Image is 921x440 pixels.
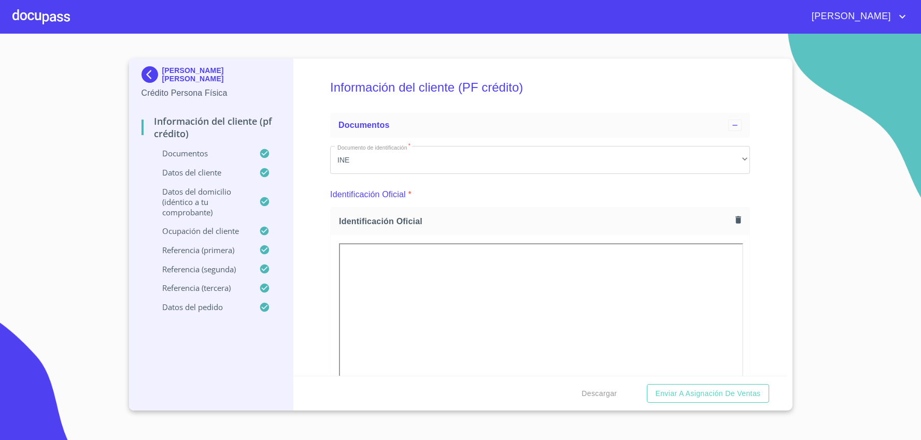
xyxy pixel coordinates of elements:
[141,186,260,217] p: Datos del domicilio (idéntico a tu comprobante)
[141,283,260,293] p: Referencia (tercera)
[141,245,260,255] p: Referencia (primera)
[141,264,260,274] p: Referencia (segunda)
[804,8,909,25] button: account of current user
[141,66,162,83] img: Docupass spot blue
[330,146,750,174] div: INE
[141,167,260,178] p: Datos del cliente
[655,387,760,400] span: Enviar a Asignación de Ventas
[582,387,617,400] span: Descargar
[141,302,260,312] p: Datos del pedido
[141,66,281,87] div: [PERSON_NAME] [PERSON_NAME]
[577,384,621,403] button: Descargar
[141,148,260,158] p: Documentos
[339,216,731,227] span: Identificación Oficial
[162,66,281,83] p: [PERSON_NAME] [PERSON_NAME]
[338,121,389,129] span: Documentos
[330,113,750,138] div: Documentos
[141,115,281,140] p: Información del cliente (PF crédito)
[330,188,406,201] p: Identificación Oficial
[647,384,769,403] button: Enviar a Asignación de Ventas
[141,87,281,99] p: Crédito Persona Física
[330,66,750,109] h5: Información del cliente (PF crédito)
[804,8,896,25] span: [PERSON_NAME]
[141,226,260,236] p: Ocupación del Cliente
